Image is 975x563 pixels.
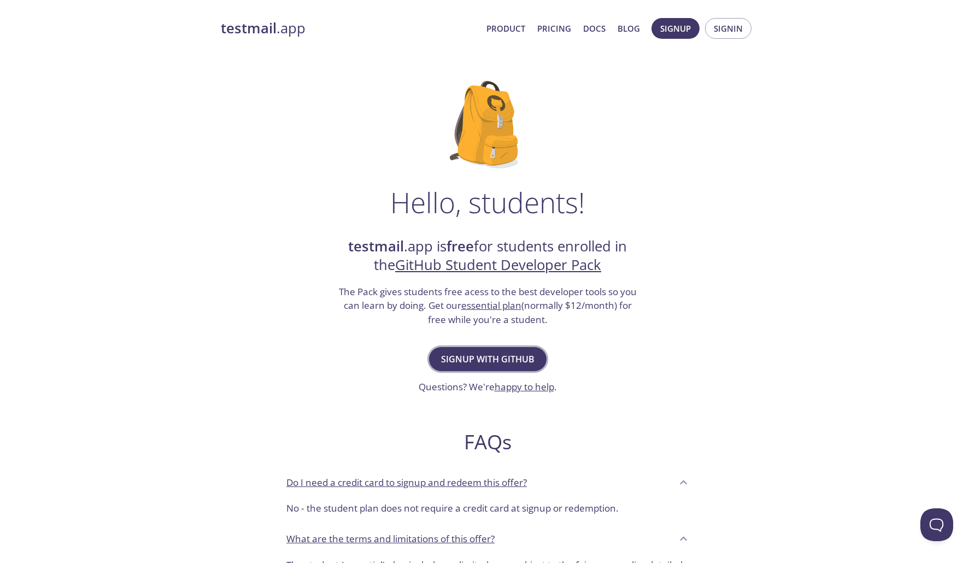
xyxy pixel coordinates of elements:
strong: free [447,237,474,256]
h3: The Pack gives students free acess to the best developer tools so you can learn by doing. Get our... [337,285,638,327]
button: Signup [651,18,700,39]
iframe: Help Scout Beacon - Open [920,508,953,541]
button: Signin [705,18,751,39]
div: What are the terms and limitations of this offer? [278,524,697,554]
h1: Hello, students! [390,186,585,219]
h2: FAQs [278,430,697,454]
a: essential plan [461,299,521,312]
button: Signup with GitHub [429,347,547,371]
span: Signin [714,21,743,36]
a: Blog [618,21,640,36]
a: Docs [583,21,606,36]
a: Pricing [537,21,571,36]
a: happy to help [495,380,554,393]
img: github-student-backpack.png [450,81,526,168]
p: Do I need a credit card to signup and redeem this offer? [286,476,527,490]
a: Product [486,21,525,36]
strong: testmail [348,237,404,256]
span: Signup [660,21,691,36]
a: GitHub Student Developer Pack [395,255,601,274]
a: testmail.app [221,19,478,38]
strong: testmail [221,19,277,38]
p: What are the terms and limitations of this offer? [286,532,495,546]
h3: Questions? We're . [419,380,557,394]
div: Do I need a credit card to signup and redeem this offer? [278,467,697,497]
h2: .app is for students enrolled in the [337,237,638,275]
p: No - the student plan does not require a credit card at signup or redemption. [286,501,689,515]
span: Signup with GitHub [441,351,535,367]
div: Do I need a credit card to signup and redeem this offer? [278,497,697,524]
